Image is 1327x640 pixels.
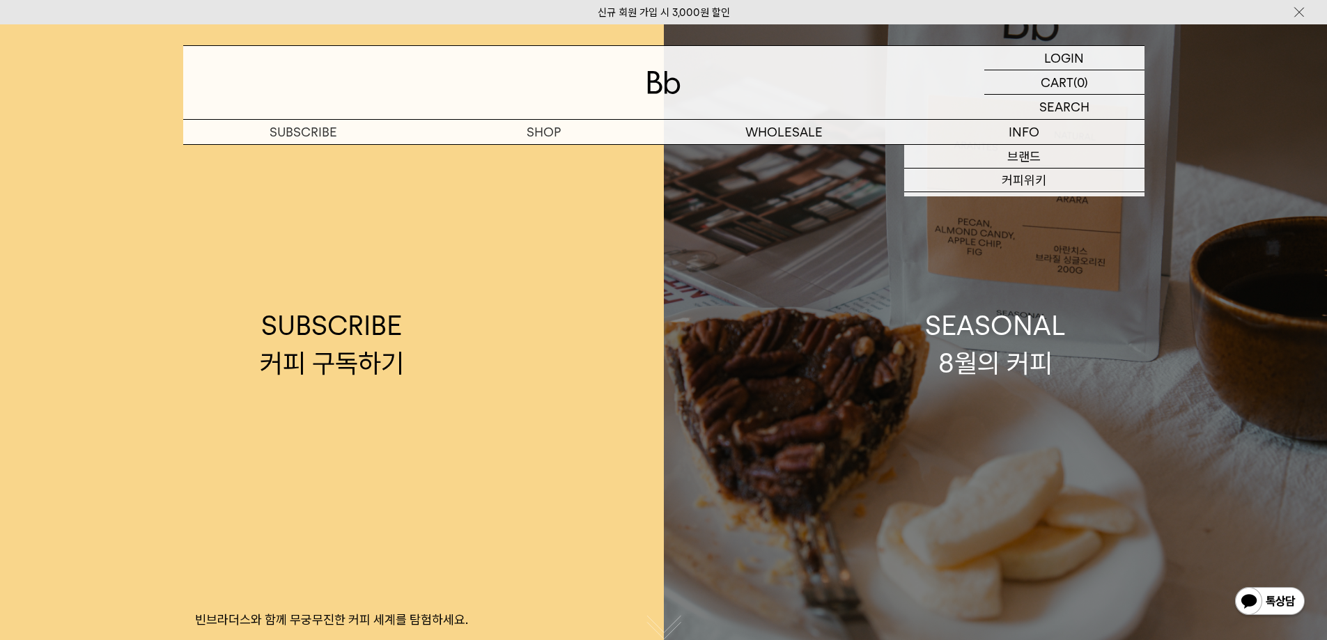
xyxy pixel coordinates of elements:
[1041,70,1073,94] p: CART
[1039,95,1089,119] p: SEARCH
[904,169,1144,192] a: 커피위키
[598,6,730,19] a: 신규 회원 가입 시 3,000원 할인
[984,46,1144,70] a: LOGIN
[904,120,1144,144] p: INFO
[183,120,424,144] a: SUBSCRIBE
[647,71,681,94] img: 로고
[664,120,904,144] p: WHOLESALE
[260,307,404,381] div: SUBSCRIBE 커피 구독하기
[1073,70,1088,94] p: (0)
[984,70,1144,95] a: CART (0)
[904,192,1144,216] a: 저널
[925,307,1066,381] div: SEASONAL 8월의 커피
[904,145,1144,169] a: 브랜드
[1234,586,1306,619] img: 카카오톡 채널 1:1 채팅 버튼
[424,120,664,144] a: SHOP
[1044,46,1084,70] p: LOGIN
